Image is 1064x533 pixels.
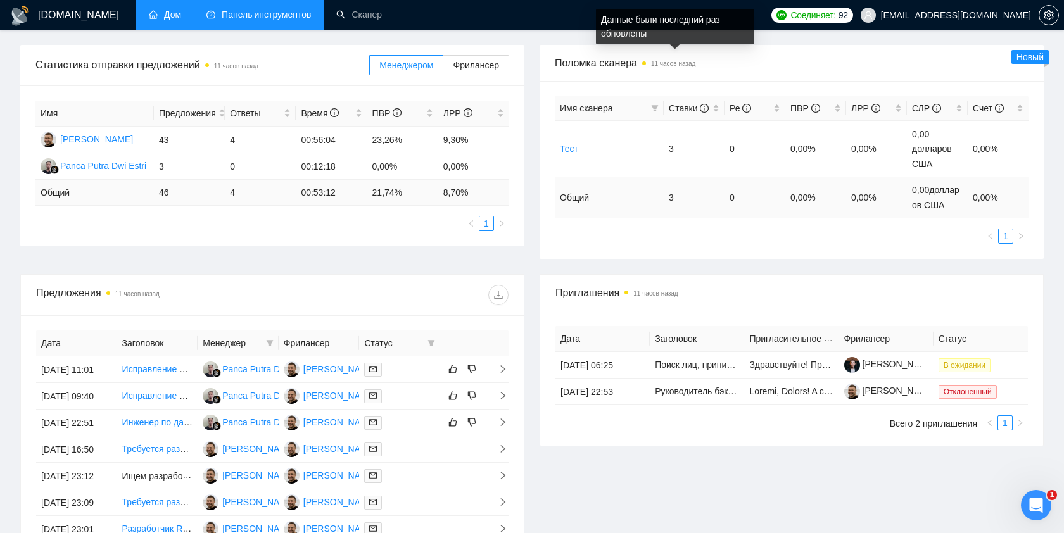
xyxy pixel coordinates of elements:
font: Отклоненный [944,387,992,396]
font: 00:12:18 [301,161,336,172]
font: Статистика отправки предложений [35,60,200,70]
font: % [460,188,468,198]
span: инфо-круг [393,108,402,117]
font: 00:53:12 [301,188,336,198]
span: верно [488,498,507,506]
font: 0,00% [443,161,469,172]
font: 3 [669,144,674,154]
font: 0 [730,144,735,154]
font: [DATE] 22:53 [560,387,613,397]
font: ПВР [372,108,391,118]
a: МК[PERSON_NAME] [284,470,376,480]
font: Ставки [669,103,698,113]
font: [PERSON_NAME] [303,417,376,427]
img: upwork-logo.png [776,10,787,20]
span: верно [1017,232,1025,240]
font: Предложения [36,287,101,298]
button: скачать [488,285,509,305]
font: [PERSON_NAME] [60,134,133,144]
font: Panca Putra Dwi Estri [222,391,308,401]
font: 1 [1003,231,1008,241]
a: домДом [149,9,181,20]
font: [PERSON_NAME] [303,497,376,507]
span: верно [488,391,507,400]
span: верно [498,220,505,227]
button: верно [1013,229,1029,244]
font: ПВР [790,103,809,113]
span: приборная панель [206,10,215,19]
a: МК[PERSON_NAME] [284,496,376,506]
th: Заголовок [117,330,198,356]
button: верно [1013,415,1028,430]
font: Дата [41,339,61,349]
font: % [868,193,876,203]
a: МК[PERSON_NAME] [284,390,376,400]
img: gigradar-bm.png [212,368,221,377]
span: верно [488,365,507,373]
font: [EMAIL_ADDRESS][DOMAIN_NAME] [881,11,1031,21]
font: Panca Putra Dwi Estri [222,417,308,427]
button: не нравится [464,361,479,377]
font: 0,00 долларов США [912,129,952,170]
a: МК[PERSON_NAME] [203,470,295,480]
span: верно [488,444,507,453]
li: Предыдущая страница [982,415,997,430]
font: 4 [230,135,235,145]
a: ППPanca Putra Dwi Estri [203,390,308,400]
font: 43 [159,135,169,145]
font: ЛРР [443,108,461,118]
li: Предыдущая страница [464,216,479,231]
button: не нравится [464,388,479,403]
a: МК[PERSON_NAME] [284,363,376,373]
font: [DATE] 11:01 [41,365,94,375]
span: инфо-круг [700,104,709,113]
span: параметр [1039,10,1058,20]
th: Предложения [154,101,225,127]
font: [PERSON_NAME] [303,391,376,401]
li: Следующая страница [1013,415,1028,430]
font: 0,00 [912,185,929,196]
font: [DATE] 16:50 [41,444,94,455]
button: нравиться [445,361,460,377]
a: Инженер по данным и ИИ для облачной инженерии данных и разработки приложений ИИ/МО [122,417,510,427]
span: инфо-круг [742,104,751,113]
font: [PERSON_NAME] [222,444,295,454]
td: Исправление ошибки Flutter в приложении для охоты на существ [117,356,198,383]
img: ПП [41,158,56,174]
a: В ожидании [939,360,996,370]
font: 0,00% [790,144,816,154]
font: СЛР [912,103,930,113]
span: почта [369,498,377,506]
font: Имя [41,109,58,119]
button: левый [464,216,479,231]
a: [PERSON_NAME] [844,386,935,396]
span: фильтр [651,104,659,112]
img: МК [284,494,300,510]
th: Пригласительное письмо [744,326,839,352]
font: [PERSON_NAME] [303,364,376,374]
font: Panca Putra Dwi Estri [60,161,146,171]
span: верно [1016,419,1024,427]
a: Исправление ошибок темы Shopify и проблем с мобильными устройствами (быстрое) [122,391,476,401]
font: [DATE] 06:25 [560,360,613,370]
img: c1iHalmjMpKbtBnvCWXbFJKd94Y0eQNGiFfBR4Ycn6kdKBJCz_CcRKYXKo5d86SbXn [844,384,860,399]
th: Имя [35,101,154,127]
span: почта [369,392,377,399]
img: gigradar-bm.png [212,395,221,404]
img: МК [284,441,300,457]
th: Фрилансер [839,326,934,352]
span: инфо-круг [871,104,880,113]
font: 0,00% [372,161,398,172]
font: Время [301,108,327,118]
font: [PERSON_NAME] [303,444,376,454]
font: 21,74 [372,188,395,198]
a: МК[PERSON_NAME] [284,523,376,533]
span: почта [369,445,377,453]
font: Требуется разработчик полного цикла — Node/NEXT [122,444,340,454]
font: 11 часов назад [651,60,695,67]
font: 1 [484,218,489,229]
button: нравиться [445,388,460,403]
font: [PERSON_NAME] [303,470,376,480]
a: Требуется разработчик полного цикла для постоянной работы по отладке, безопасности и масштабирова... [122,497,639,507]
